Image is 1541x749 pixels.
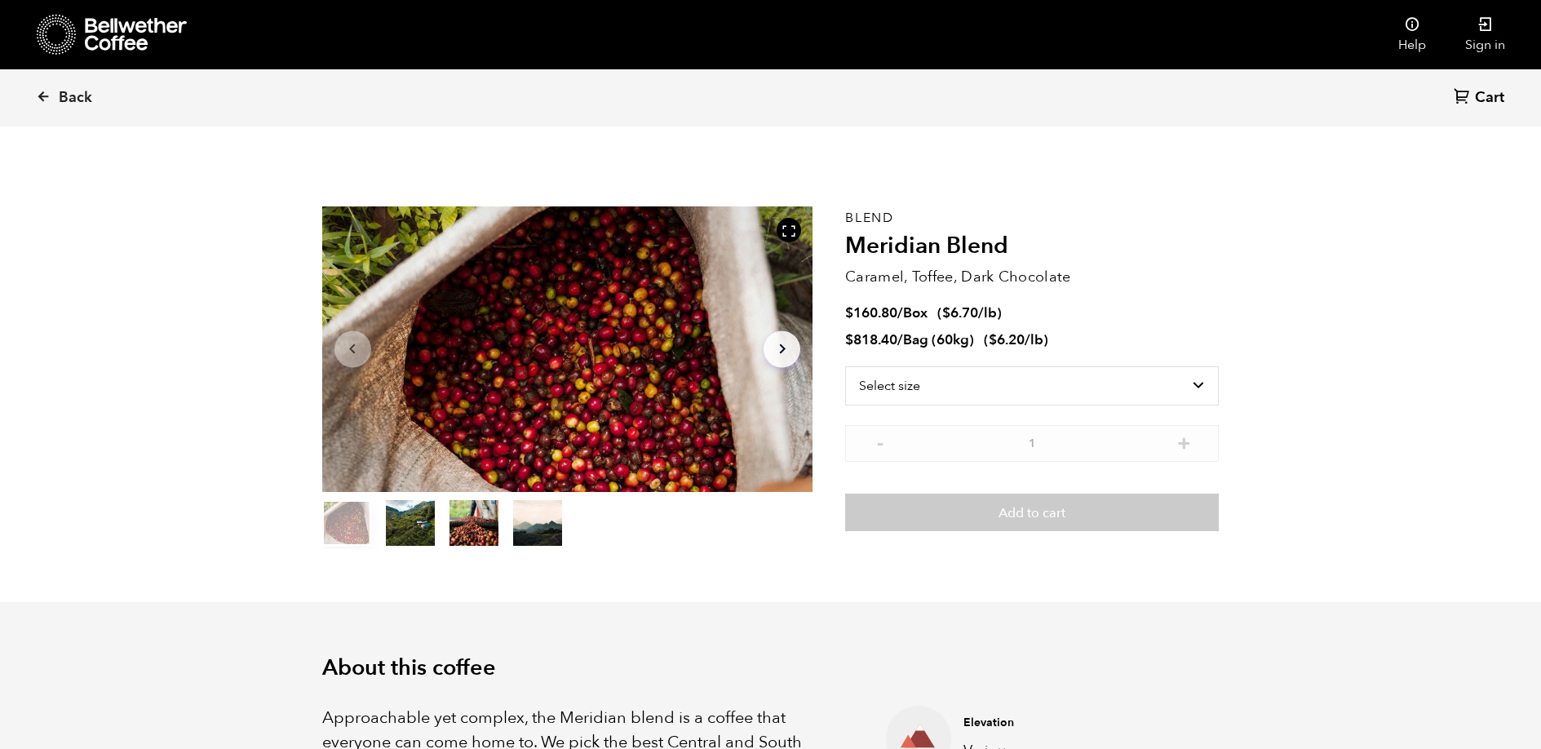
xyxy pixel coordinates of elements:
span: $ [942,304,950,322]
span: /lb [1025,330,1043,349]
span: / [897,304,903,322]
h2: About this coffee [322,655,1220,681]
a: Cart [1454,87,1508,109]
span: $ [845,304,853,322]
span: Cart [1475,88,1504,108]
span: $ [989,330,997,349]
bdi: 818.40 [845,330,897,349]
button: Add to cart [845,494,1219,531]
p: Caramel, Toffee, Dark Chocolate [845,266,1219,288]
span: $ [845,330,853,349]
bdi: 6.70 [942,304,978,322]
span: Back [59,88,92,108]
span: / [897,330,903,349]
button: - [870,433,890,450]
h2: Meridian Blend [845,233,1219,260]
span: ( ) [937,304,1002,322]
span: ( ) [984,330,1048,349]
button: + [1174,433,1194,450]
span: /lb [978,304,997,322]
span: Box [903,304,928,322]
h4: Elevation [963,715,1193,731]
span: Bag (60kg) [903,330,974,349]
bdi: 6.20 [989,330,1025,349]
bdi: 160.80 [845,304,897,322]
